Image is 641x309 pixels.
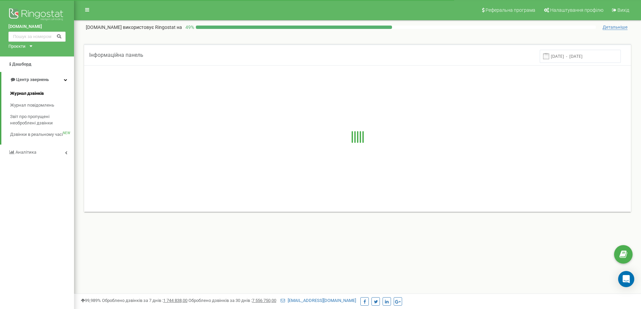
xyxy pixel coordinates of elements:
[8,24,66,30] a: [DOMAIN_NAME]
[1,72,74,88] a: Центр звернень
[163,298,187,303] u: 1 744 838,00
[486,7,535,13] span: Реферальна програма
[10,114,71,126] span: Звіт про пропущені необроблені дзвінки
[10,102,54,108] span: Журнал повідомлень
[10,111,74,129] a: Звіт про пропущені необроблені дзвінки
[10,129,74,141] a: Дзвінки в реальному часіNEW
[10,88,74,100] a: Журнал дзвінків
[102,298,187,303] span: Оброблено дзвінків за 7 днів :
[281,298,356,303] a: [EMAIL_ADDRESS][DOMAIN_NAME]
[81,298,101,303] span: 99,989%
[8,7,66,24] img: Ringostat logo
[12,62,31,67] span: Дашборд
[603,25,628,30] span: Детальніше
[550,7,603,13] span: Налаштування профілю
[8,32,66,42] input: Пошук за номером
[182,24,196,31] p: 49 %
[15,150,36,155] span: Аналiтика
[617,7,629,13] span: Вихід
[123,25,182,30] span: використовує Ringostat на
[89,52,143,58] span: Інформаційна панель
[188,298,276,303] span: Оброблено дзвінків за 30 днів :
[10,131,63,138] span: Дзвінки в реальному часі
[252,298,276,303] u: 7 556 750,00
[618,271,634,287] div: Open Intercom Messenger
[10,90,44,97] span: Журнал дзвінків
[86,24,182,31] p: [DOMAIN_NAME]
[8,43,26,50] div: Проєкти
[10,99,74,111] a: Журнал повідомлень
[16,77,49,82] span: Центр звернень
